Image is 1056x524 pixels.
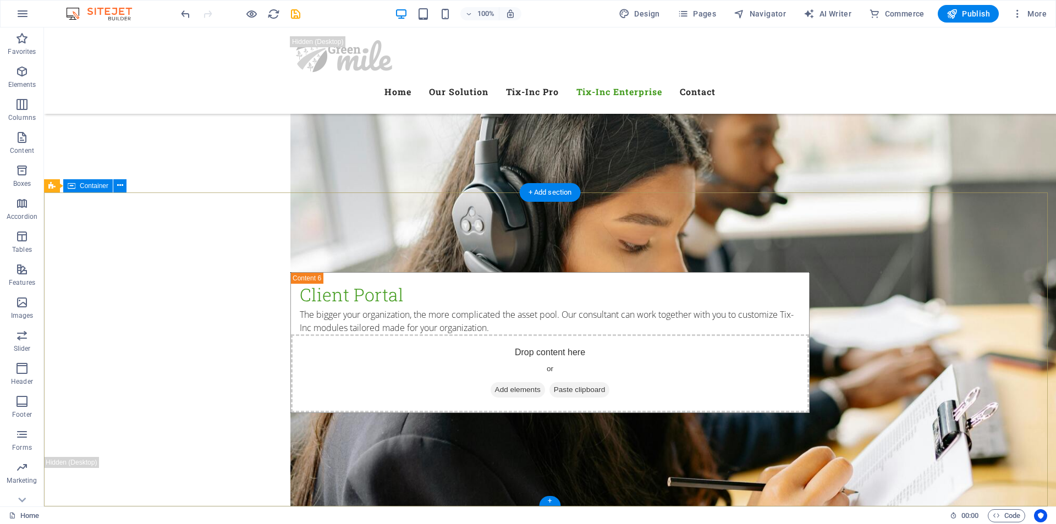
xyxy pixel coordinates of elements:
span: Container [80,183,108,189]
span: More [1012,8,1047,19]
div: + Add section [520,183,581,202]
span: Code [993,509,1020,522]
p: Boxes [13,179,31,188]
img: Editor Logo [63,7,146,20]
button: Design [614,5,664,23]
span: Add elements [447,355,501,370]
span: Publish [947,8,990,19]
p: Content [10,146,34,155]
button: Pages [673,5,721,23]
p: Marketing [7,476,37,485]
p: Accordion [7,212,37,221]
div: Drop content here [247,307,765,385]
span: : [969,511,971,520]
span: Commerce [869,8,925,19]
span: 00 00 [961,509,978,522]
a: Click to cancel selection. Double-click to open Pages [9,509,39,522]
button: More [1008,5,1051,23]
button: Commerce [865,5,929,23]
span: Design [619,8,660,19]
p: Forms [12,443,32,452]
button: AI Writer [799,5,856,23]
div: Design (Ctrl+Alt+Y) [614,5,664,23]
p: Tables [12,245,32,254]
span: Navigator [734,8,786,19]
p: Favorites [8,47,36,56]
span: Paste clipboard [505,355,566,370]
span: AI Writer [804,8,851,19]
button: Publish [938,5,999,23]
span: Pages [678,8,716,19]
button: Code [988,509,1025,522]
p: Features [9,278,35,287]
i: Reload page [267,8,280,20]
h6: 100% [477,7,494,20]
p: Header [11,377,33,386]
div: + [539,496,560,506]
button: Navigator [729,5,790,23]
i: On resize automatically adjust zoom level to fit chosen device. [505,9,515,19]
button: save [289,7,302,20]
p: Columns [8,113,36,122]
i: Undo: Delete elements (Ctrl+Z) [179,8,192,20]
button: reload [267,7,280,20]
button: Usercentrics [1034,509,1047,522]
h6: Session time [950,509,979,522]
button: Click here to leave preview mode and continue editing [245,7,258,20]
button: 100% [460,7,499,20]
i: Save (Ctrl+S) [289,8,302,20]
p: Slider [14,344,31,353]
p: Elements [8,80,36,89]
p: Images [11,311,34,320]
button: undo [179,7,192,20]
p: Footer [12,410,32,419]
